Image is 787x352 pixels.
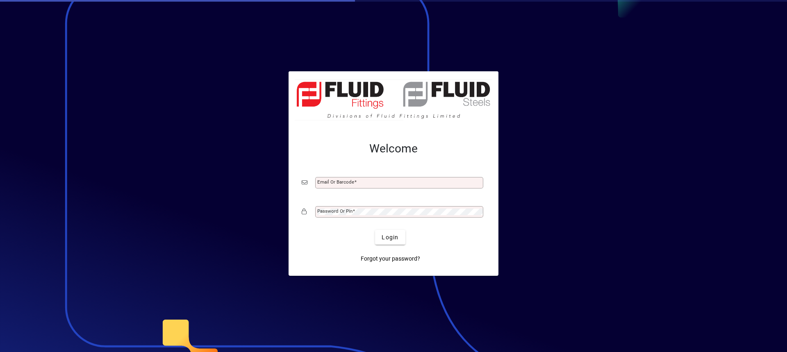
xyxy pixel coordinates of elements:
[317,179,354,185] mat-label: Email or Barcode
[317,208,353,214] mat-label: Password or Pin
[302,142,485,156] h2: Welcome
[382,233,398,242] span: Login
[361,254,420,263] span: Forgot your password?
[357,251,423,266] a: Forgot your password?
[375,230,405,245] button: Login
